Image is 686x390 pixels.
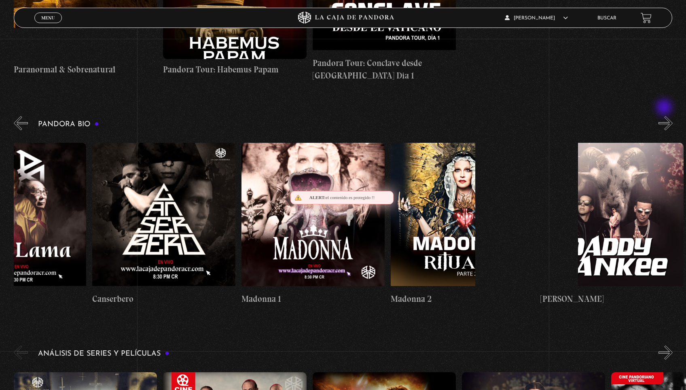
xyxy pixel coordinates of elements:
[540,292,684,305] h4: [PERSON_NAME]
[641,13,652,23] a: View your shopping cart
[658,116,673,130] button: Next
[92,136,235,312] a: Canserbero
[41,15,55,20] span: Menu
[14,116,28,130] button: Previous
[38,350,169,358] h3: Análisis de series y películas
[313,57,456,82] h4: Pandora Tour: Conclave desde [GEOGRAPHIC_DATA] Dia 1
[391,136,534,312] a: Madonna 2
[540,136,684,312] a: [PERSON_NAME]
[391,292,534,305] h4: Madonna 2
[14,63,157,76] h4: Paranormal & Sobrenatural
[241,136,385,312] a: Madonna 1
[309,195,326,200] span: Alert:
[92,292,235,305] h4: Canserbero
[597,16,616,21] a: Buscar
[163,63,306,76] h4: Pandora Tour: Habemus Papam
[658,345,673,360] button: Next
[505,16,568,21] span: [PERSON_NAME]
[241,292,385,305] h4: Madonna 1
[38,121,99,128] h3: Pandora Bio
[38,22,57,28] span: Cerrar
[14,345,28,360] button: Previous
[290,191,394,204] div: el contenido es protegido !!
